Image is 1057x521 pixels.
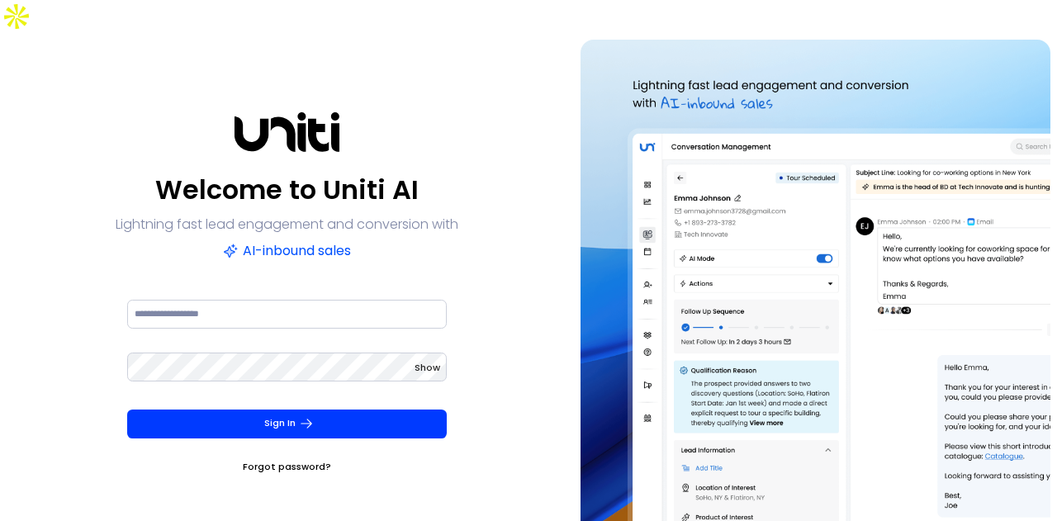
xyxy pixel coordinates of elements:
[223,239,351,263] p: AI-inbound sales
[116,213,458,236] p: Lightning fast lead engagement and conversion with
[155,170,419,210] p: Welcome to Uniti AI
[243,458,331,475] a: Forgot password?
[127,410,447,438] button: Sign In
[415,361,440,374] span: Show
[415,359,440,376] button: Show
